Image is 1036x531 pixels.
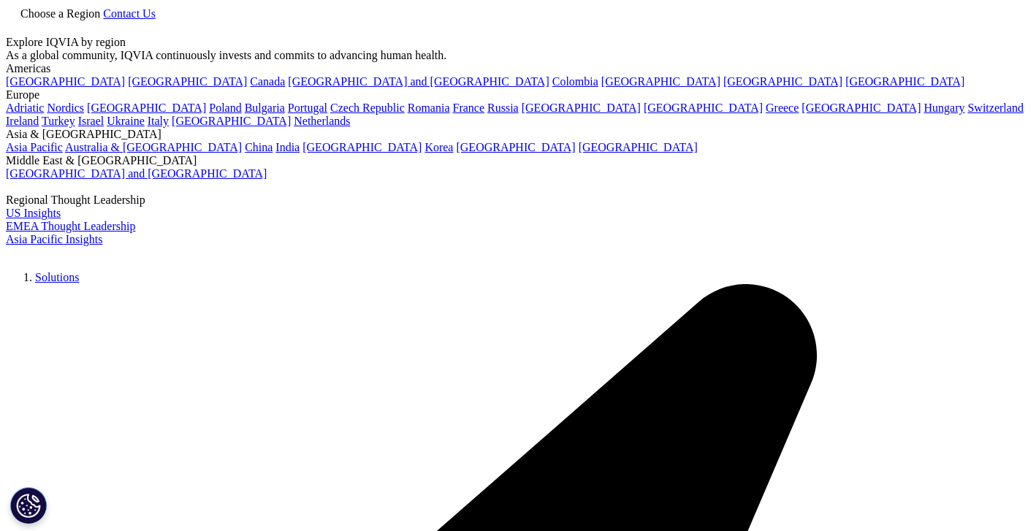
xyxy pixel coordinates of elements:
a: Ukraine [107,115,145,127]
a: [GEOGRAPHIC_DATA] [172,115,291,127]
a: [GEOGRAPHIC_DATA] [302,141,422,153]
a: Solutions [35,271,79,283]
a: [GEOGRAPHIC_DATA] [522,102,641,114]
a: Israel [78,115,104,127]
a: Adriatic [6,102,44,114]
div: Americas [6,62,1030,75]
div: Middle East & [GEOGRAPHIC_DATA] [6,154,1030,167]
a: Netherlands [294,115,350,127]
a: [GEOGRAPHIC_DATA] [601,75,720,88]
a: Switzerland [967,102,1023,114]
a: [GEOGRAPHIC_DATA] [579,141,698,153]
a: [GEOGRAPHIC_DATA] [801,102,921,114]
a: Poland [209,102,241,114]
a: [GEOGRAPHIC_DATA] [6,75,125,88]
a: [GEOGRAPHIC_DATA] [128,75,247,88]
a: EMEA Thought Leadership [6,220,135,232]
a: China [245,141,273,153]
a: [GEOGRAPHIC_DATA] [845,75,964,88]
a: Colombia [552,75,598,88]
a: India [275,141,300,153]
button: Cookies Settings [10,487,47,524]
a: [GEOGRAPHIC_DATA] [87,102,206,114]
a: Romania [408,102,450,114]
div: Europe [6,88,1030,102]
div: Asia & [GEOGRAPHIC_DATA] [6,128,1030,141]
div: Regional Thought Leadership [6,194,1030,207]
a: Portugal [288,102,327,114]
a: Bulgaria [245,102,285,114]
a: Greece [766,102,799,114]
a: [GEOGRAPHIC_DATA] and [GEOGRAPHIC_DATA] [288,75,549,88]
a: [GEOGRAPHIC_DATA] and [GEOGRAPHIC_DATA] [6,167,267,180]
a: France [453,102,485,114]
a: Russia [487,102,519,114]
a: Ireland [6,115,39,127]
a: Australia & [GEOGRAPHIC_DATA] [65,141,242,153]
a: [GEOGRAPHIC_DATA] [644,102,763,114]
a: [GEOGRAPHIC_DATA] [723,75,842,88]
a: Asia Pacific [6,141,63,153]
a: [GEOGRAPHIC_DATA] [456,141,575,153]
div: As a global community, IQVIA continuously invests and commits to advancing human health. [6,49,1030,62]
a: Hungary [923,102,964,114]
a: Korea [424,141,453,153]
span: Choose a Region [20,7,100,20]
a: Italy [148,115,169,127]
a: Nordics [47,102,84,114]
a: Asia Pacific Insights [6,233,102,245]
div: Explore IQVIA by region [6,36,1030,49]
a: Canada [250,75,285,88]
a: US Insights [6,207,61,219]
a: Contact Us [103,7,156,20]
a: Czech Republic [330,102,405,114]
a: Turkey [42,115,75,127]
